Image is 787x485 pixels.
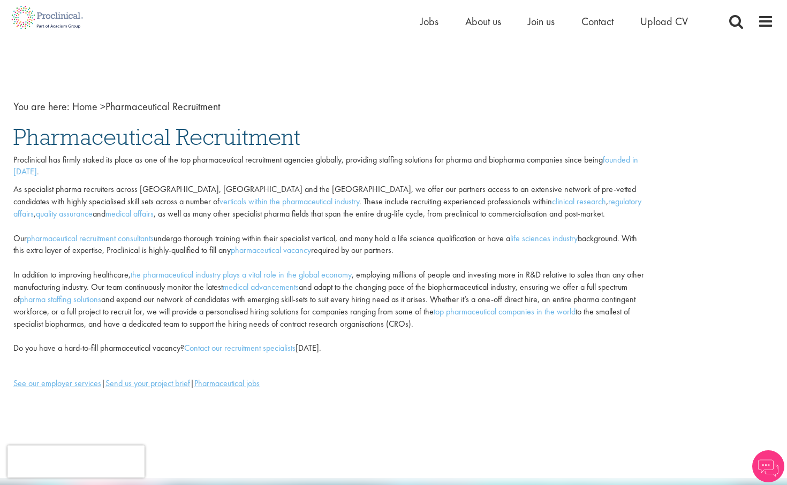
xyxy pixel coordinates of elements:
a: the pharmaceutical industry plays a vital role in the global economy [131,269,352,280]
a: life sciences industry [510,233,578,244]
iframe: reCAPTCHA [7,445,145,478]
img: Chatbot [752,450,784,482]
a: founded in [DATE] [13,154,638,178]
a: verticals within the pharmaceutical industry [220,196,359,207]
a: regulatory affairs [13,196,641,219]
a: See our employer services [13,378,101,389]
a: Contact [581,14,614,28]
a: About us [465,14,501,28]
span: > [100,99,105,113]
a: medical advancements [223,281,299,292]
a: pharmaceutical recruitment consultants [27,233,154,244]
div: | | [13,378,644,390]
a: clinical research [552,196,606,207]
a: breadcrumb link to Home [72,99,97,113]
a: Pharmaceutical jobs [194,378,260,389]
a: quality assurance [36,208,93,219]
a: Jobs [420,14,438,28]
span: You are here: [13,99,70,113]
a: Join us [528,14,555,28]
span: Pharmaceutical Recruitment [13,122,300,151]
span: Pharmaceutical Recruitment [72,99,220,113]
a: pharmaceutical vacancy [231,244,311,256]
p: Proclinical has firmly staked its place as one of the top pharmaceutical recruitment agencies glo... [13,154,644,179]
a: Upload CV [640,14,688,28]
a: medical affairs [105,208,154,219]
p: As specialist pharma recruiters across [GEOGRAPHIC_DATA], [GEOGRAPHIC_DATA] and the [GEOGRAPHIC_D... [13,183,644,355]
a: top pharmaceutical companies in the world [434,306,576,317]
a: pharma staffing solutions [20,294,101,305]
a: Send us your project brief [105,378,190,389]
a: Contact our recruitment specialists [184,342,296,353]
